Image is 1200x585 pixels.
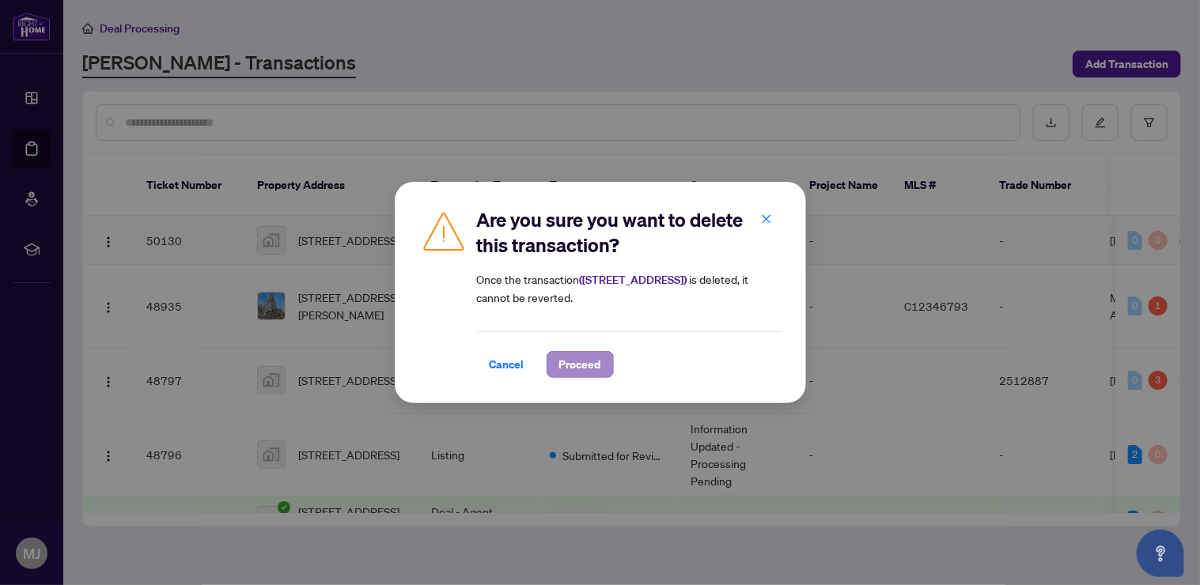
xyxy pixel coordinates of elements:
strong: ( [STREET_ADDRESS] ) [580,273,687,287]
span: close [761,213,772,225]
button: Open asap [1137,530,1184,577]
h2: Are you sure you want to delete this transaction? [477,207,781,258]
article: Once the transaction is deleted, it cannot be reverted. [477,270,781,306]
span: Proceed [559,352,601,377]
button: Proceed [547,351,614,378]
button: Cancel [477,351,537,378]
span: Cancel [490,352,524,377]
